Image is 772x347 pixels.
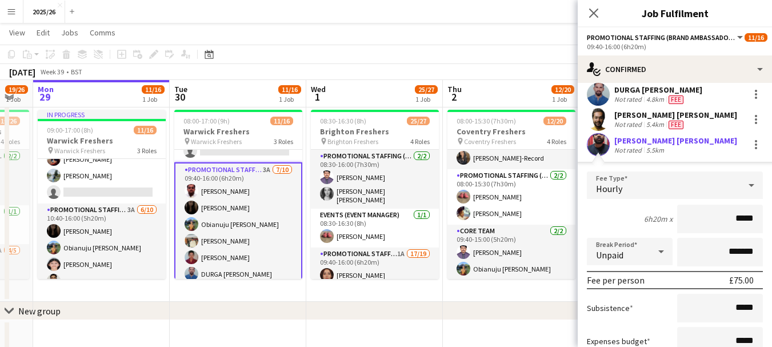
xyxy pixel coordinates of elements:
[9,66,35,78] div: [DATE]
[410,137,430,146] span: 4 Roles
[644,214,673,224] div: 6h20m x
[6,95,27,103] div: 1 Job
[457,117,516,125] span: 08:00-15:30 (7h30m)
[669,95,683,104] span: Fee
[543,117,566,125] span: 12/20
[552,95,574,103] div: 1 Job
[578,55,772,83] div: Confirmed
[587,42,763,51] div: 09:40-16:00 (6h20m)
[36,90,54,103] span: 29
[90,27,115,38] span: Comms
[57,25,83,40] a: Jobs
[614,135,737,146] div: [PERSON_NAME] [PERSON_NAME]
[47,126,93,134] span: 09:00-17:00 (8h)
[142,95,164,103] div: 1 Job
[669,121,683,129] span: Fee
[447,225,575,280] app-card-role: Core Team2/209:40-15:00 (5h20m)[PERSON_NAME]Obianuju [PERSON_NAME]
[142,85,165,94] span: 11/16
[279,95,301,103] div: 1 Job
[587,336,650,346] label: Expenses budget
[447,84,462,94] span: Thu
[38,135,166,146] h3: Warwick Freshers
[183,117,230,125] span: 08:00-17:00 (9h)
[309,90,326,103] span: 1
[596,183,622,194] span: Hourly
[614,146,644,154] div: Not rated
[447,126,575,137] h3: Coventry Freshers
[137,146,157,155] span: 3 Roles
[614,95,644,104] div: Not rated
[587,274,645,286] div: Fee per person
[18,305,61,317] div: New group
[37,27,50,38] span: Edit
[644,120,666,129] div: 5.4km
[415,95,437,103] div: 1 Job
[447,130,575,169] app-card-role: Events (Event Manager)1/108:00-15:30 (7h30m)[PERSON_NAME]-Record
[587,33,735,42] span: Promotional Staffing (Brand Ambassadors)
[134,126,157,134] span: 11/16
[745,33,767,42] span: 11/16
[447,169,575,225] app-card-role: Promotional Staffing (Team Leader)2/208:00-15:30 (7h30m)[PERSON_NAME][PERSON_NAME]
[9,27,25,38] span: View
[614,120,644,129] div: Not rated
[311,126,439,137] h3: Brighton Freshers
[61,27,78,38] span: Jobs
[587,303,633,313] label: Subsistence
[311,110,439,279] app-job-card: 08:30-16:30 (8h)25/27Brighton Freshers Brighton Freshers4 RolesPromotional Staffing (Team Leader)...
[407,117,430,125] span: 25/27
[5,25,30,40] a: View
[38,110,166,119] div: In progress
[551,85,574,94] span: 12/20
[415,85,438,94] span: 25/27
[38,110,166,279] app-job-card: In progress09:00-17:00 (8h)11/16Warwick Freshers Warwick Freshers3 Roles10:40-16:00 (5h20m)[PERSO...
[587,33,745,42] button: Promotional Staffing (Brand Ambassadors)
[578,6,772,21] h3: Job Fulfilment
[320,117,366,125] span: 08:30-16:30 (8h)
[38,67,66,76] span: Week 39
[54,146,105,155] span: Warwick Freshers
[1,137,20,146] span: 4 Roles
[191,137,242,146] span: Warwick Freshers
[644,95,666,104] div: 4.8km
[547,137,566,146] span: 4 Roles
[173,90,187,103] span: 30
[446,90,462,103] span: 2
[311,84,326,94] span: Wed
[311,209,439,248] app-card-role: Events (Event Manager)1/108:30-16:30 (8h)[PERSON_NAME]
[596,249,623,261] span: Unpaid
[270,117,293,125] span: 11/16
[447,110,575,279] app-job-card: 08:00-15:30 (7h30m)12/20Coventry Freshers Coventry Freshers4 RolesEvents (Event Manager)1/108:00-...
[174,84,187,94] span: Tue
[23,1,65,23] button: 2025/26
[71,67,82,76] div: BST
[38,84,54,94] span: Mon
[666,95,686,104] div: Crew has different fees then in role
[614,85,702,95] div: DURGA [PERSON_NAME]
[644,146,666,154] div: 5.5km
[666,120,686,129] div: Crew has different fees then in role
[729,274,754,286] div: £75.00
[32,25,54,40] a: Edit
[278,85,301,94] span: 11/16
[174,110,302,279] app-job-card: 08:00-17:00 (9h)11/16Warwick Freshers Warwick Freshers3 Roles[PERSON_NAME] Promotional Staffing (...
[5,85,28,94] span: 19/26
[174,126,302,137] h3: Warwick Freshers
[274,137,293,146] span: 3 Roles
[614,110,737,120] div: [PERSON_NAME] [PERSON_NAME]
[464,137,516,146] span: Coventry Freshers
[85,25,120,40] a: Comms
[311,150,439,209] app-card-role: Promotional Staffing (Team Leader)2/208:30-16:00 (7h30m)[PERSON_NAME][PERSON_NAME] [PERSON_NAME]
[327,137,378,146] span: Brighton Freshers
